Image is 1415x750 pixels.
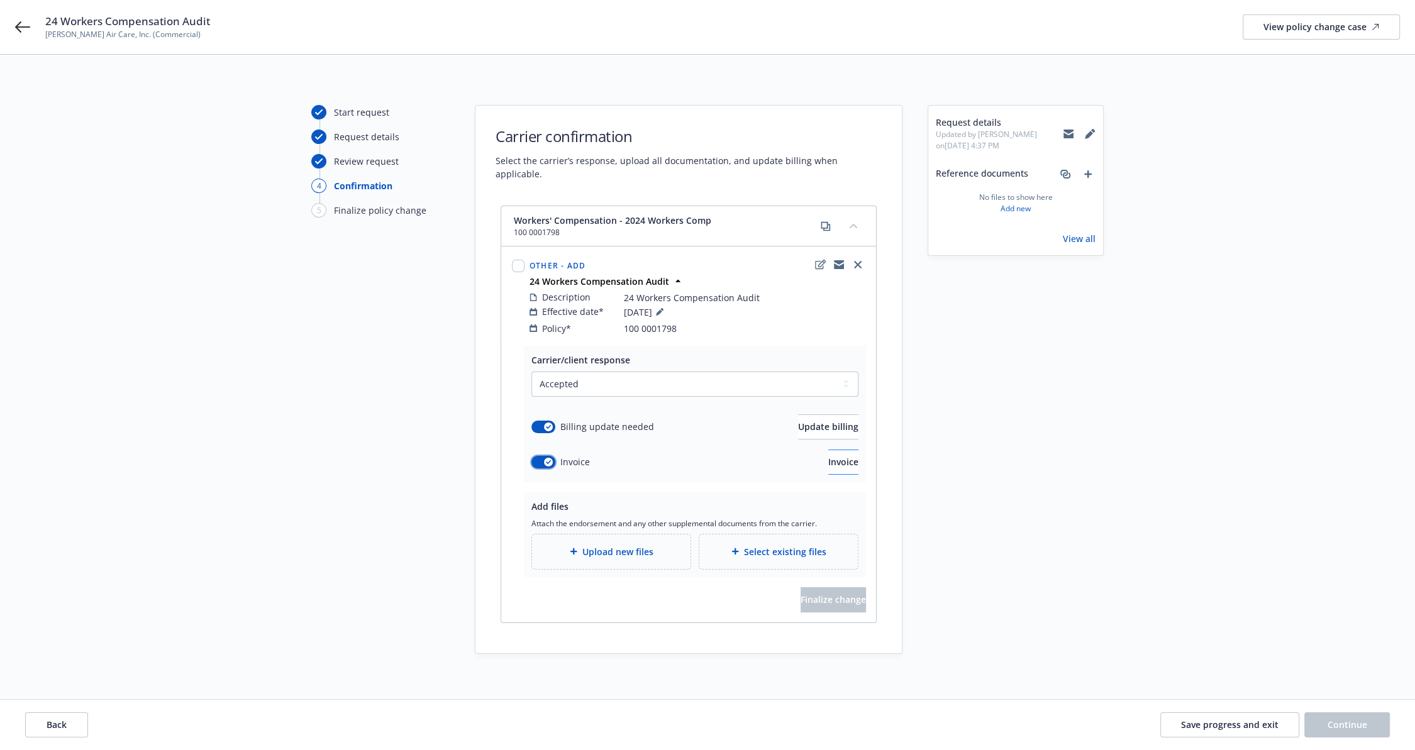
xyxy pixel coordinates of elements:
span: 100 0001798 [514,227,711,238]
span: Updated by [PERSON_NAME] on [DATE] 4:37 PM [936,129,1063,152]
span: Request details [936,116,1063,129]
span: Finalize change [801,587,866,612]
div: Workers' Compensation - 2024 Workers Comp100 0001798copycollapse content [501,206,876,246]
span: Back [47,719,67,731]
span: Select the carrier’s response, upload all documentation, and update billing when applicable. [496,154,882,180]
a: add [1080,167,1096,182]
button: Back [25,712,88,737]
div: 4 [311,179,326,193]
span: Continue [1328,719,1367,731]
a: copyLogging [831,257,846,272]
span: Select existing files [744,545,826,558]
div: Confirmation [334,179,392,192]
div: Select existing files [699,534,858,570]
span: Billing update needed [560,420,654,433]
span: Update billing [798,421,858,433]
h1: Carrier confirmation [496,126,882,146]
a: View all [1063,232,1096,245]
span: Other - Add [530,260,585,271]
a: View policy change case [1243,14,1400,40]
div: Upload new files [531,534,691,570]
a: close [850,257,865,272]
span: No files to show here [979,192,1053,203]
span: Finalize change [801,593,866,605]
span: 24 Workers Compensation Audit [45,14,210,29]
span: [DATE] [624,304,667,319]
a: copy [818,219,833,234]
span: Description [542,290,591,304]
div: Request details [334,130,399,143]
span: Save progress and exit [1181,719,1279,731]
span: Reference documents [936,167,1028,182]
span: Policy* [542,322,571,335]
span: Attach the endorsement and any other supplemental documents from the carrier. [531,518,858,529]
button: Save progress and exit [1160,712,1299,737]
button: Update billing [798,414,858,439]
span: Invoice [560,455,590,468]
button: collapse content [843,216,863,236]
button: Continue [1304,712,1390,737]
a: associate [1058,167,1073,182]
span: 100 0001798 [624,322,677,335]
span: Effective date* [542,305,604,318]
div: Review request [334,155,399,168]
span: 24 Workers Compensation Audit [624,291,760,304]
span: [PERSON_NAME] Air Care, Inc. (Commercial) [45,29,210,40]
strong: 24 Workers Compensation Audit [530,275,669,287]
div: 5 [311,203,326,218]
span: Add files [531,500,569,512]
button: Invoice [828,449,858,475]
a: Add new [1001,203,1031,214]
div: Finalize policy change [334,204,426,217]
span: Upload new files [582,545,653,558]
span: Workers' Compensation - 2024 Workers Comp [514,214,711,227]
span: Carrier/client response [531,354,630,366]
div: Start request [334,106,389,119]
div: View policy change case [1263,15,1379,39]
span: Invoice [828,456,858,468]
a: edit [813,257,828,272]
